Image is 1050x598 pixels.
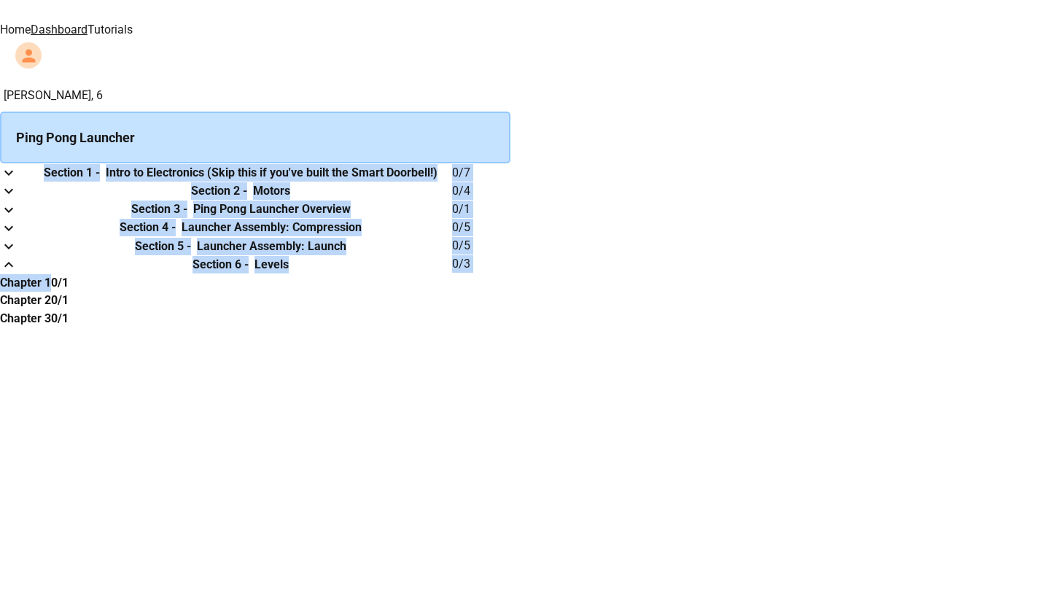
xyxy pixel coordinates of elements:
[254,256,289,273] h6: Levels
[44,164,100,182] h6: Section 1 -
[452,237,510,255] h6: 0 / 5
[253,182,290,200] h6: Motors
[4,87,510,104] h6: [PERSON_NAME], 6
[51,274,69,292] h6: 0/1
[452,255,510,273] h6: 0 / 3
[452,182,510,200] h6: 0 / 4
[51,292,69,309] h6: 0/1
[106,164,437,182] h6: Intro to Electronics (Skip this if you've built the Smart Doorbell!)
[182,219,362,236] h6: Launcher Assembly: Compression
[452,164,510,182] h6: 0 / 7
[131,201,187,218] h6: Section 3 -
[452,201,510,218] h6: 0 / 1
[192,256,249,273] h6: Section 6 -
[120,219,176,236] h6: Section 4 -
[51,310,69,327] h6: 0/1
[191,182,247,200] h6: Section 2 -
[31,23,87,36] a: Dashboard
[197,238,346,255] h6: Launcher Assembly: Launch
[193,201,351,218] h6: Ping Pong Launcher Overview
[135,238,191,255] h6: Section 5 -
[87,23,133,36] a: Tutorials
[452,219,510,236] h6: 0 / 5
